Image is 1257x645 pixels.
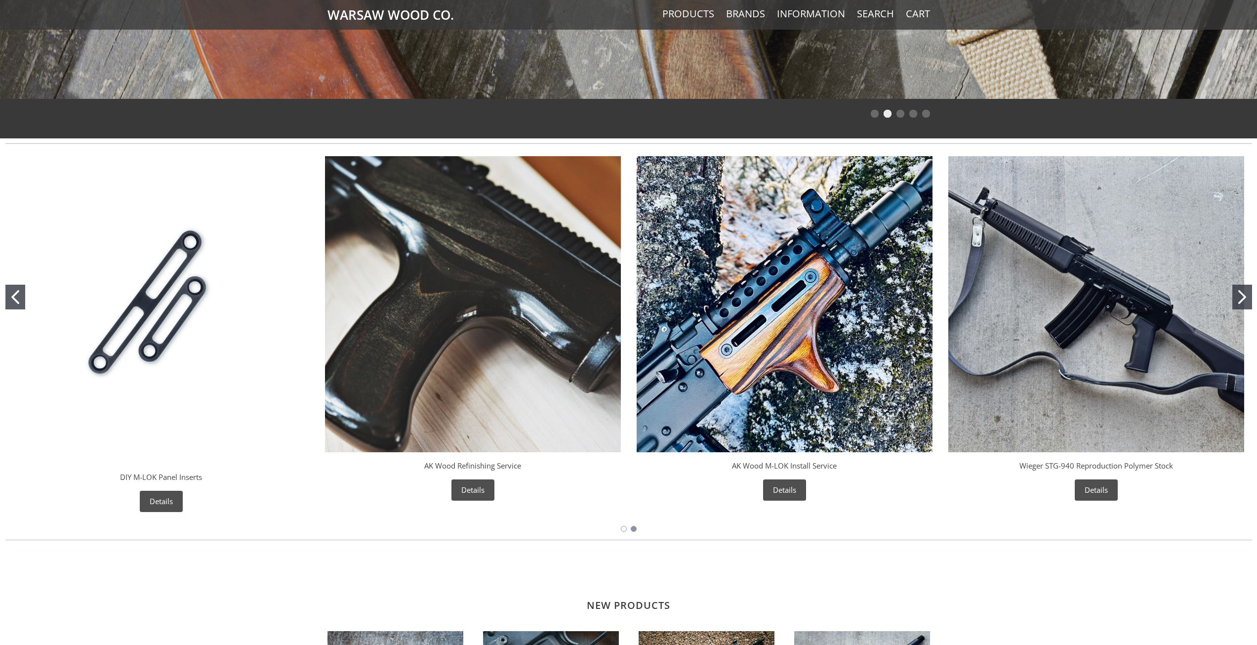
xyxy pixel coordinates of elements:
[125,460,197,472] div: Warsaw Wood Co.
[662,7,714,20] a: Products
[732,461,837,471] a: AK Wood M-LOK Install Service
[629,148,940,509] div: AK Wood M-LOK Install Service
[763,479,806,501] a: Details
[884,110,892,118] li: Page dot 2
[451,479,494,501] a: Details
[896,110,904,118] li: Page dot 3
[906,7,930,20] a: Cart
[922,110,930,118] li: Page dot 5
[5,148,317,520] div: DIY M-LOK Panel Inserts
[317,148,629,509] div: AK Wood Refinishing Service
[327,569,930,611] h2: New Products
[120,472,202,482] a: DIY M-LOK Panel Inserts
[325,156,621,452] img: AK Wood Refinishing Service
[621,526,627,532] button: Go to slide 1
[5,285,25,309] button: Go to slide 1
[940,148,1252,509] div: Wieger STG-940 Reproduction Polymer Stock
[424,461,521,471] a: AK Wood Refinishing Service
[637,156,933,452] img: AK Wood M-LOK Install Service
[857,7,894,20] a: Search
[13,156,309,452] img: DIY M-LOK Panel Inserts
[631,526,637,532] button: Go to slide 2
[726,7,765,20] a: Brands
[909,110,917,118] li: Page dot 4
[1232,285,1252,309] button: Go to slide 2
[1075,479,1118,501] a: Details
[871,110,879,118] li: Page dot 1
[948,156,1244,452] img: Wieger STG-940 Reproduction Polymer Stock
[777,7,845,20] a: Information
[140,491,183,512] a: Details
[1019,461,1173,471] a: Wieger STG-940 Reproduction Polymer Stock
